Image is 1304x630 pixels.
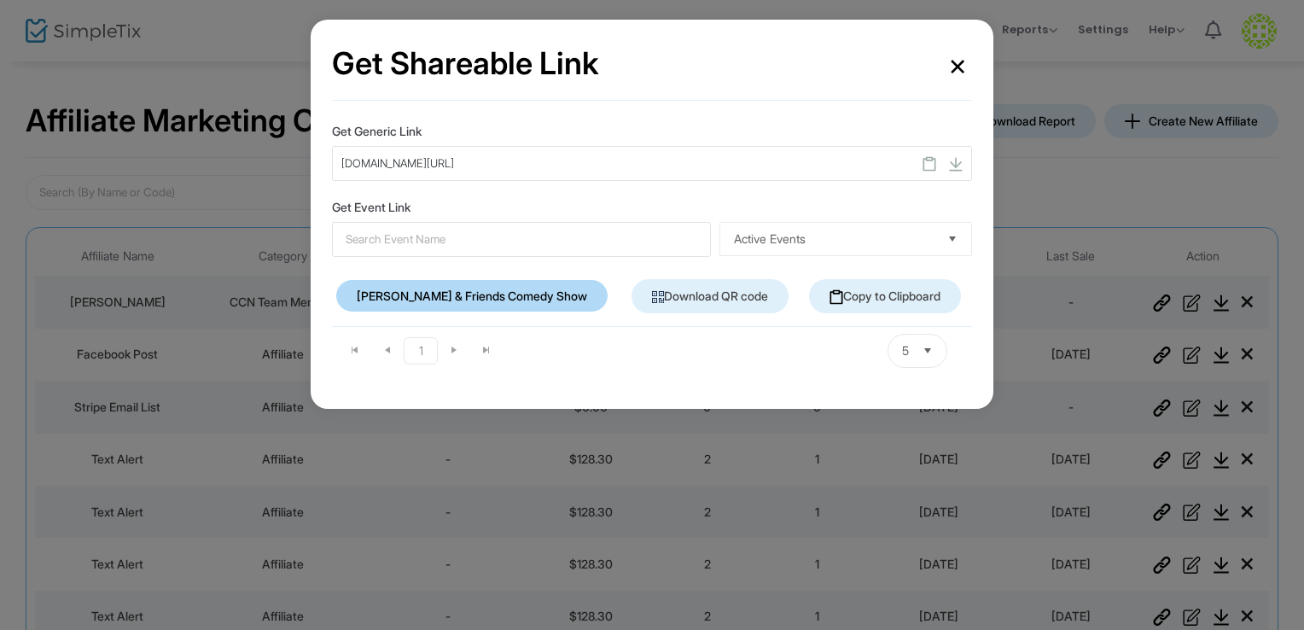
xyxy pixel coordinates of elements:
img: Copy [652,290,664,304]
span: 5 [902,342,909,359]
a: Download QR code [632,279,789,313]
input: Search Event Name [332,222,711,257]
label: Get Generic Link [332,122,422,140]
span: Active Events [734,230,934,248]
button: × [943,41,972,88]
img: donwload-icon [949,157,963,172]
a: Copy to Clipboard [809,279,961,313]
span: [DOMAIN_NAME][URL] [341,155,454,172]
label: Get Event Link [332,198,410,216]
span: Page 1 [404,337,438,365]
div: Data table [332,265,972,326]
span: [PERSON_NAME] & Friends Comedy Show [336,280,608,312]
h2: Get Shareable Link [332,45,599,83]
img: Copy [830,289,843,305]
button: Select [940,223,964,255]
button: Select [916,335,940,367]
img: copy-clipboard [923,156,936,172]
